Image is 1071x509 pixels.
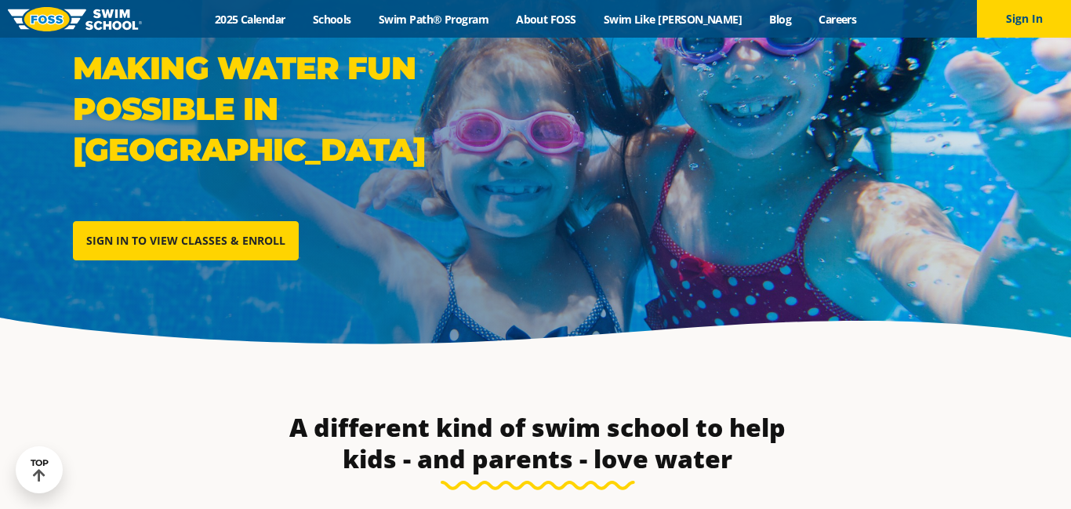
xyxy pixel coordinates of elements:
img: FOSS Swim School Logo [8,7,142,31]
a: SIGN IN TO VIEW CLASSES & ENROLL [73,221,299,260]
a: About FOSS [503,12,590,27]
div: TOP [31,458,49,482]
a: Swim Like [PERSON_NAME] [590,12,756,27]
a: Blog [756,12,805,27]
a: 2025 Calendar [201,12,299,27]
p: Making water fun possible in [GEOGRAPHIC_DATA] [73,48,528,170]
a: Schools [299,12,365,27]
a: Careers [805,12,870,27]
h3: A different kind of swim school to help kids - and parents - love water [263,412,811,474]
a: Swim Path® Program [365,12,502,27]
